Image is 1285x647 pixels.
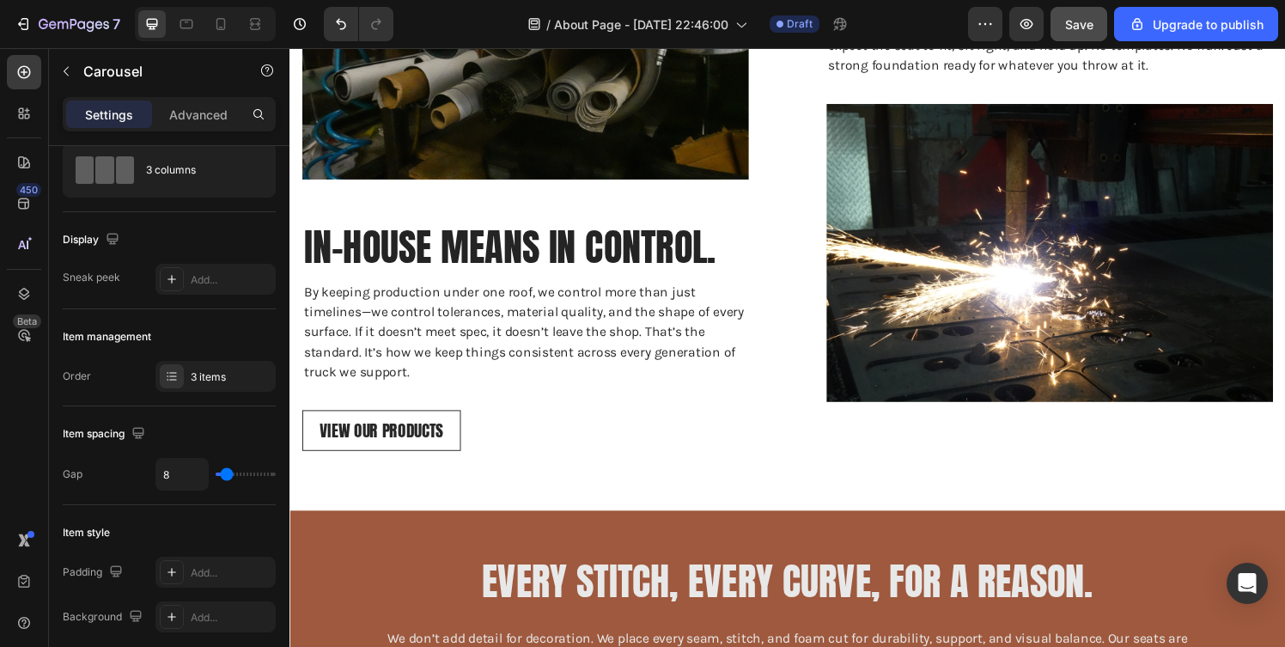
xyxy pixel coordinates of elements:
[1129,15,1264,34] div: Upgrade to publish
[63,270,120,285] div: Sneak peek
[83,61,229,82] p: Carousel
[63,369,91,384] div: Order
[1114,7,1278,41] button: Upgrade to publish
[556,58,1018,366] img: Alt Image
[63,606,146,629] div: Background
[191,565,271,581] div: Add...
[156,459,208,490] input: Auto
[1227,563,1268,604] div: Open Intercom Messenger
[7,7,128,41] button: 7
[191,369,271,385] div: 3 items
[146,150,251,190] div: 3 columns
[191,272,271,288] div: Add...
[1065,17,1093,32] span: Save
[787,16,813,32] span: Draft
[63,561,126,584] div: Padding
[16,183,41,197] div: 450
[63,467,82,482] div: Gap
[95,532,936,571] p: Every Stitch, Every Curve, For a Reason.
[13,314,41,328] div: Beta
[324,7,393,41] div: Undo/Redo
[554,15,728,34] span: About Page - [DATE] 22:46:00
[63,329,151,345] div: Item management
[113,14,120,34] p: 7
[63,423,149,446] div: Item spacing
[63,525,110,540] div: Item style
[289,48,1285,647] iframe: Design area
[63,229,123,252] div: Display
[1051,7,1107,41] button: Save
[546,15,551,34] span: /
[169,106,228,124] p: Advanced
[85,106,133,124] p: Settings
[191,610,271,626] div: Add...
